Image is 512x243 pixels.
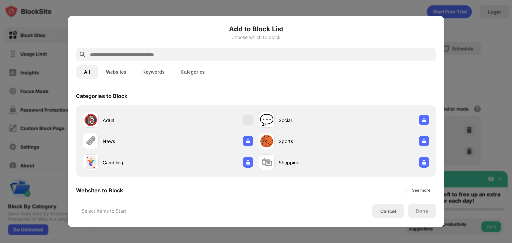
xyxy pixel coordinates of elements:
[103,159,168,166] div: Gambling
[103,117,168,123] div: Adult
[416,208,428,214] div: Done
[260,113,274,127] div: 💬
[84,156,98,169] div: 🃏
[134,65,173,79] button: Keywords
[279,159,344,166] div: Shopping
[79,51,87,59] img: search.svg
[279,138,344,145] div: Sports
[412,187,430,194] div: See more
[76,24,436,34] h6: Add to Block List
[98,65,134,79] button: Websites
[84,113,98,127] div: 🔞
[260,134,274,148] div: 🏀
[76,187,123,194] div: Websites to Block
[82,208,126,214] div: Select Items to Start
[261,156,272,169] div: 🛍
[76,65,98,79] button: All
[76,35,436,40] div: Choose which to block
[85,134,96,148] div: 🗞
[76,93,127,99] div: Categories to Block
[173,65,213,79] button: Categories
[380,208,396,214] div: Cancel
[279,117,344,123] div: Social
[103,138,168,145] div: News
